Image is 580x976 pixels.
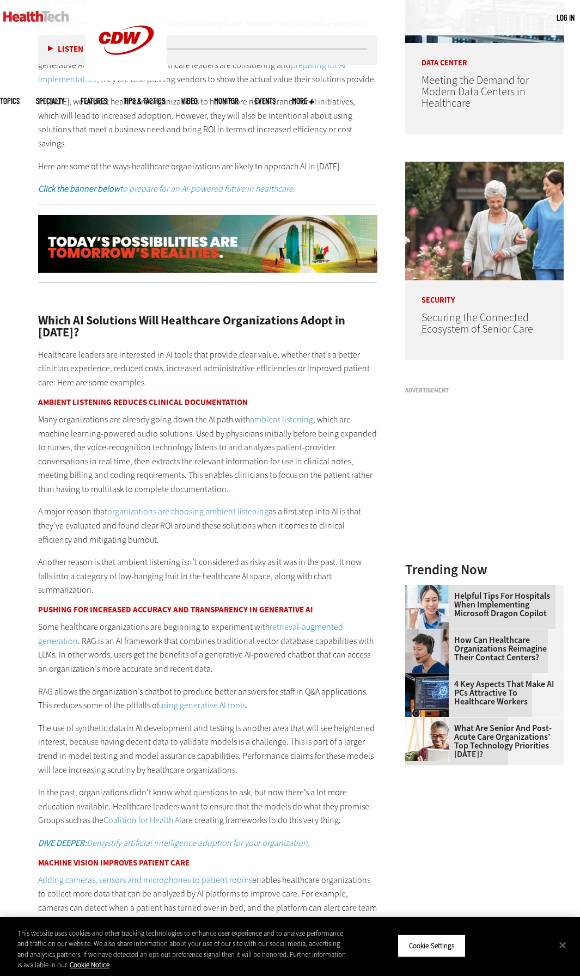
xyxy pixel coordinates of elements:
[38,620,377,676] p: Some healthcare organizations are beginning to experiment with . RAG is an AI framework that comb...
[557,12,575,23] div: User menu
[38,398,377,407] h3: Ambient Listening Reduces Clinical Documentation
[255,97,276,105] a: Events
[38,874,252,886] a: Adding cameras, sensors and microphones to patient rooms
[405,585,454,594] a: Doctor using phone to dictate to tablet
[38,183,120,194] strong: Click the banner below
[38,606,377,614] h3: Pushing for Increased Accuracy and Transparency in Generative AI
[3,11,69,22] img: Home
[38,873,377,943] p: enables healthcare organizations to collect more data that can be analyzed by AI platforms to imp...
[38,95,377,150] p: In [DATE], we expect healthcare organizations to have more risk tolerance for AI initiatives, whi...
[107,506,268,517] a: organizations are choosing ambient listening
[81,97,107,105] a: Features
[86,72,167,83] a: CDW
[292,97,314,105] span: More
[38,215,377,273] img: xs_infrasturcturemod_animated_q324_learn_desktop
[405,717,454,726] a: Older person using tablet
[405,724,557,759] a: What Are Senior and Post-Acute Care Organizations’ Top Technology Priorities [DATE]?
[405,592,557,618] a: Helpful Tips for Hospitals When Implementing Microsoft Dragon Copilot
[405,162,564,280] img: nurse walks with senior woman through a garden
[38,183,295,194] em: to prepare for an AI-powered future in healthcare.
[405,629,449,673] img: Healthcare contact center
[38,621,343,647] a: retrieval-augmented generation
[405,680,557,706] a: 4 Key Aspects That Make AI PCs Attractive to Healthcare Workers
[70,960,109,969] a: More information about your privacy
[159,699,246,711] a: using generative AI tools
[38,505,377,547] p: A major reason that as a first step into AI is that they’ve evaluated and found clear ROI around ...
[405,673,449,717] img: Desktop monitor with brain AI concept
[38,413,377,496] p: Many organizations are already going down the AI path with , which are machine learning-powered a...
[38,348,377,390] p: Healthcare leaders are interested in AI tools that provide clear value, whether that’s a better c...
[405,673,454,682] a: Desktop monitor with brain AI concept
[38,315,377,339] h2: Which AI Solutions Will Healthcare Organizations Adopt in [DATE]?
[405,636,557,662] a: How Can Healthcare Organizations Reimagine Their Contact Centers?
[398,935,466,957] button: Cookie Settings
[405,388,564,394] h3: Advertisement
[405,563,564,576] h3: Trending Now
[405,629,454,638] a: Healthcare contact center
[38,857,190,868] strong: Machine Vision Improves Patient Care
[422,73,529,111] a: Meeting the Demand for Modern Data Centers in Healthcare
[36,97,64,105] span: Specialty
[551,933,575,957] button: Close
[250,414,313,425] a: ambient listening
[422,310,533,336] a: Securing the Connected Ecosystem of Senior Care
[38,837,310,849] a: DIVE DEEPER:Demystify artificial intelligence adoption for your organization.
[181,97,198,105] a: Video
[38,837,310,849] em: Demystify artificial intelligence adoption for your organization.
[38,721,377,777] p: The use of synthetic data in AI development and testing is another area that will see heightened ...
[405,398,569,534] iframe: advertisement
[38,685,377,713] p: RAG allows the organization’s chatbot to produce better answers for staff in Q&A applications. Th...
[405,717,449,761] img: Older person using tablet
[38,159,377,174] p: Here are some of the ways healthcare organizations are likely to approach AI in [DATE].
[557,13,575,22] a: Log in
[124,97,165,105] a: Tips & Tactics
[214,97,239,105] a: MonITor
[103,814,181,826] a: Coalition for Health AI
[38,785,377,827] p: In the past, organizations didn’t know what questions to ask, but now there’s a lot more educatio...
[17,928,348,971] div: This website uses cookies and other tracking technologies to enhance user experience and to analy...
[405,280,564,304] p: Security
[38,555,377,597] p: Another reason is that ambient listening isn’t considered as risky as it was in the past. It now ...
[38,183,295,194] a: Click the banner belowto prepare for an AI-powered future in healthcare.
[38,837,87,849] strong: DIVE DEEPER:
[405,585,449,629] img: Doctor using phone to dictate to tablet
